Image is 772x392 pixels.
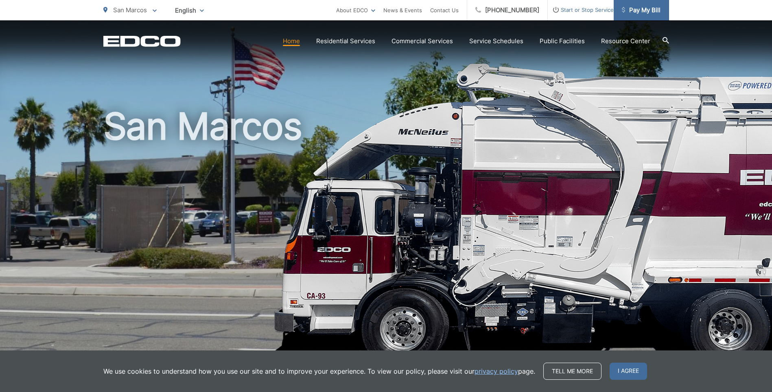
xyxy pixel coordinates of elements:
a: Residential Services [316,36,375,46]
a: privacy policy [475,366,518,376]
a: Public Facilities [540,36,585,46]
a: Service Schedules [469,36,523,46]
a: EDCD logo. Return to the homepage. [103,35,181,47]
span: I agree [610,363,647,380]
span: San Marcos [113,6,147,14]
span: Pay My Bill [622,5,660,15]
a: Commercial Services [391,36,453,46]
p: We use cookies to understand how you use our site and to improve your experience. To view our pol... [103,366,535,376]
a: Contact Us [430,5,459,15]
a: About EDCO [336,5,375,15]
span: English [169,3,210,18]
a: Home [283,36,300,46]
a: News & Events [383,5,422,15]
a: Resource Center [601,36,650,46]
h1: San Marcos [103,106,669,364]
a: Tell me more [543,363,601,380]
